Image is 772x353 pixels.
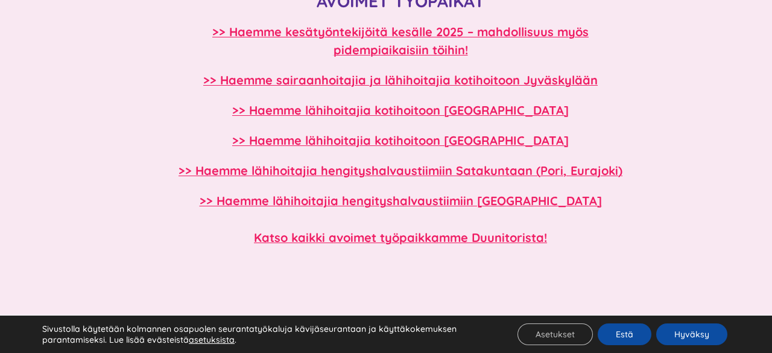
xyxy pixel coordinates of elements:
a: >> Haemme lähihoitajia kotihoitoon [GEOGRAPHIC_DATA] [232,103,569,118]
button: asetuksista [189,334,235,345]
a: >> Haemme lähihoitajia kotihoitoon [GEOGRAPHIC_DATA] [232,133,569,148]
a: >> Haemme kesätyöntekijöitä kesälle 2025 – mahdollisuus myös pidempiaikaisiin töihin! [212,24,589,57]
a: Katso kaikki avoimet työpaikkamme Duunitorista! [254,230,547,245]
button: Hyväksy [656,323,727,345]
a: >> Haemme sairaanhoitajia ja lähihoitajia kotihoitoon Jyväskylään [203,72,598,87]
p: Sivustolla käytetään kolmannen osapuolen seurantatyökaluja kävijäseurantaan ja käyttäkokemuksen p... [42,323,492,345]
button: Estä [598,323,651,345]
a: >> Haemme lähihoitajia hengityshalvaustiimiin Satakuntaan (Pori, Eurajoki) [179,163,622,178]
button: Asetukset [517,323,593,345]
a: >> Haemme lähihoitajia hengityshalvaustiimiin [GEOGRAPHIC_DATA] [200,193,602,208]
